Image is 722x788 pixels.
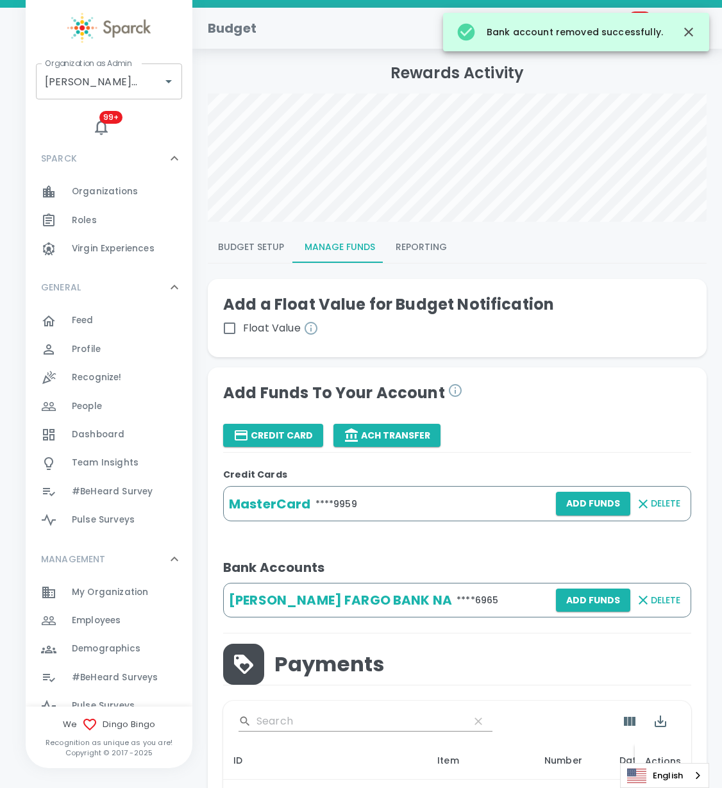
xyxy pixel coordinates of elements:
div: MANAGEMENT [26,540,192,578]
span: Employees [72,614,121,627]
span: Feed [72,314,94,327]
a: Sparck logo [26,13,192,43]
svg: Search [239,715,251,728]
div: GENERAL [26,306,192,539]
h4: Add Funds To Your Account [223,383,691,403]
span: Organizations [72,185,138,198]
button: Open [160,72,178,90]
h6: MasterCard [229,494,311,514]
span: Pulse Surveys [72,514,135,526]
div: Date [619,753,659,768]
button: Show Columns [614,706,645,737]
a: People [26,392,192,421]
a: #BeHeard Survey [26,478,192,506]
button: Reporting [385,232,457,263]
b: Bank Accounts [223,558,324,576]
a: Virgin Experiences [26,235,192,263]
span: Pulse Surveys [72,700,135,712]
label: Organization as Admin [45,58,131,69]
button: Manage Funds [294,232,385,263]
div: ID [233,753,417,768]
img: Sparck logo [67,13,151,43]
a: Employees [26,607,192,635]
span: #BeHeard Surveys [72,671,158,684]
button: 99+ [89,115,113,139]
span: Roles [72,214,97,227]
a: Feed [26,306,192,335]
button: Delete [630,589,685,612]
span: Payments [274,651,384,677]
button: Add Funds [556,589,630,612]
span: Team Insights [72,457,139,469]
a: Dashboard [26,421,192,449]
h1: Budget [208,18,256,38]
svg: Please allow 3-4 business days for the funds to be added to your personalized rewards store. You ... [448,383,463,398]
h5: Add a Float Value for Budget Notification [223,294,691,315]
a: Pulse Surveys [26,692,192,720]
div: SPARCK [26,178,192,268]
div: SPARCK [26,139,192,178]
span: People [72,400,102,413]
span: Float Value [243,321,319,336]
span: Dashboard [72,428,124,441]
button: Add Funds [556,492,630,516]
a: English [621,764,709,787]
a: My Organization [26,578,192,607]
p: MANAGEMENT [41,553,106,566]
a: Pulse Surveys [26,506,192,534]
button: Credit Card [223,424,323,448]
div: Language [620,763,709,788]
a: #BeHeard Surveys [26,664,192,692]
span: Profile [72,343,101,356]
button: Delete [630,492,685,516]
button: Export [645,706,676,737]
span: Delete [651,592,680,608]
div: GENERAL [26,268,192,306]
p: Copyright © 2017 - 2025 [26,748,192,758]
a: Profile [26,335,192,364]
div: Bank account removed successfully. [456,17,663,47]
a: Team Insights [26,449,192,477]
b: Credit Cards [223,468,287,481]
a: Roles [26,206,192,235]
p: Recognition as unique as you are! [26,737,192,748]
span: Virgin Experiences [72,242,155,255]
p: GENERAL [41,281,81,294]
span: 99+ [99,111,122,124]
a: Recognize! [26,364,192,392]
button: Budget Setup [208,232,294,263]
p: SPARCK [41,152,77,165]
div: Budgeting page report [208,232,707,263]
span: My Organization [72,586,148,599]
span: Recognize! [72,371,122,384]
span: #BeHeard Survey [72,485,153,498]
div: Item [437,753,524,768]
svg: Get daily alerts when your remaining reward balance is less than the dollar amount of your choice... [303,321,319,336]
h5: Rewards Activity [208,63,707,83]
aside: Language selected: English [620,763,709,788]
span: Delete [651,496,680,512]
a: Organizations [26,178,192,206]
div: Number [544,753,599,768]
button: ACH Transfer [333,424,441,448]
span: Demographics [72,642,140,655]
h6: [PERSON_NAME] FARGO BANK NA [229,590,452,610]
input: Search [256,711,459,732]
a: Demographics [26,635,192,663]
